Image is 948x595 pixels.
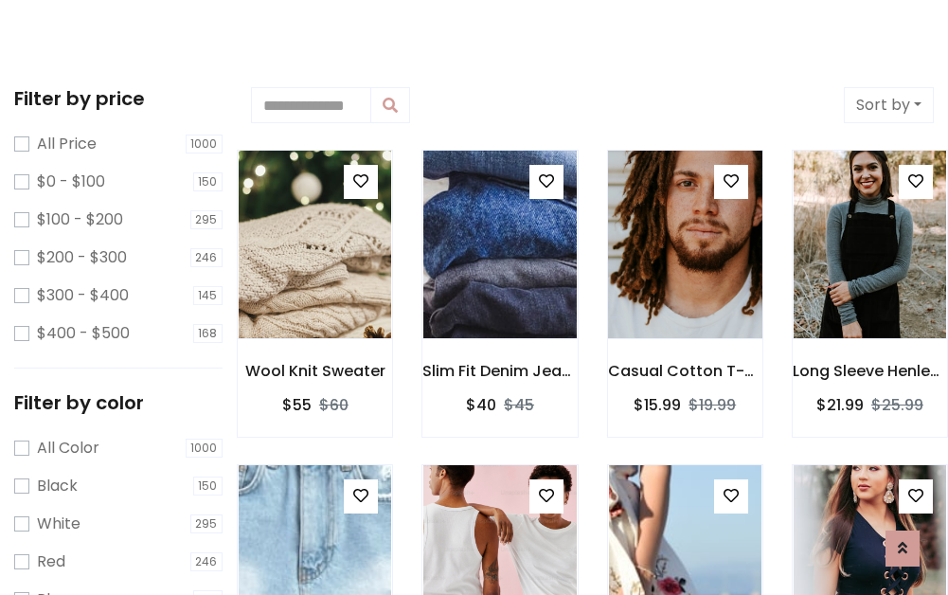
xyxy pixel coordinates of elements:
h6: $15.99 [634,396,681,414]
span: 168 [193,324,224,343]
del: $19.99 [689,394,736,416]
span: 150 [193,172,224,191]
del: $25.99 [871,394,923,416]
span: 295 [190,210,224,229]
del: $60 [319,394,349,416]
span: 246 [190,248,224,267]
h6: Casual Cotton T-Shirt [608,362,762,380]
del: $45 [504,394,534,416]
h6: $40 [466,396,496,414]
span: 145 [193,286,224,305]
h6: Slim Fit Denim Jeans [422,362,577,380]
h5: Filter by color [14,391,223,414]
label: $300 - $400 [37,284,129,307]
h6: $55 [282,396,312,414]
h6: Wool Knit Sweater [238,362,392,380]
label: Red [37,550,65,573]
label: $200 - $300 [37,246,127,269]
label: White [37,513,80,535]
label: All Color [37,437,99,460]
label: Black [37,475,78,497]
label: $100 - $200 [37,208,123,231]
span: 295 [190,514,224,533]
label: $0 - $100 [37,171,105,193]
h6: Long Sleeve Henley T-Shirt [793,362,947,380]
label: All Price [37,133,97,155]
label: $400 - $500 [37,322,130,345]
span: 246 [190,552,224,571]
button: Sort by [844,87,934,123]
span: 1000 [186,135,224,153]
span: 1000 [186,439,224,458]
h6: $21.99 [816,396,864,414]
span: 150 [193,477,224,496]
h5: Filter by price [14,87,223,110]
